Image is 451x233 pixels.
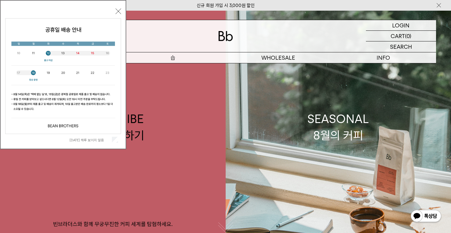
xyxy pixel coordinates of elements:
[331,52,436,63] p: INFO
[366,31,436,41] a: CART (0)
[197,3,255,8] a: 신규 회원 가입 시 3,000원 할인
[392,20,410,30] p: LOGIN
[410,209,442,224] img: 카카오톡 채널 1:1 채팅 버튼
[218,31,233,41] img: 로고
[226,52,331,63] p: WHOLESALE
[307,111,369,143] div: SEASONAL 8월의 커피
[390,41,412,52] p: SEARCH
[405,31,411,41] p: (0)
[391,31,405,41] p: CART
[5,19,121,134] img: cb63d4bbb2e6550c365f227fdc69b27f_113810.jpg
[366,20,436,31] a: LOGIN
[116,9,121,14] button: 닫기
[120,52,226,63] a: 숍
[70,138,111,142] label: [DATE] 하루 보이지 않음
